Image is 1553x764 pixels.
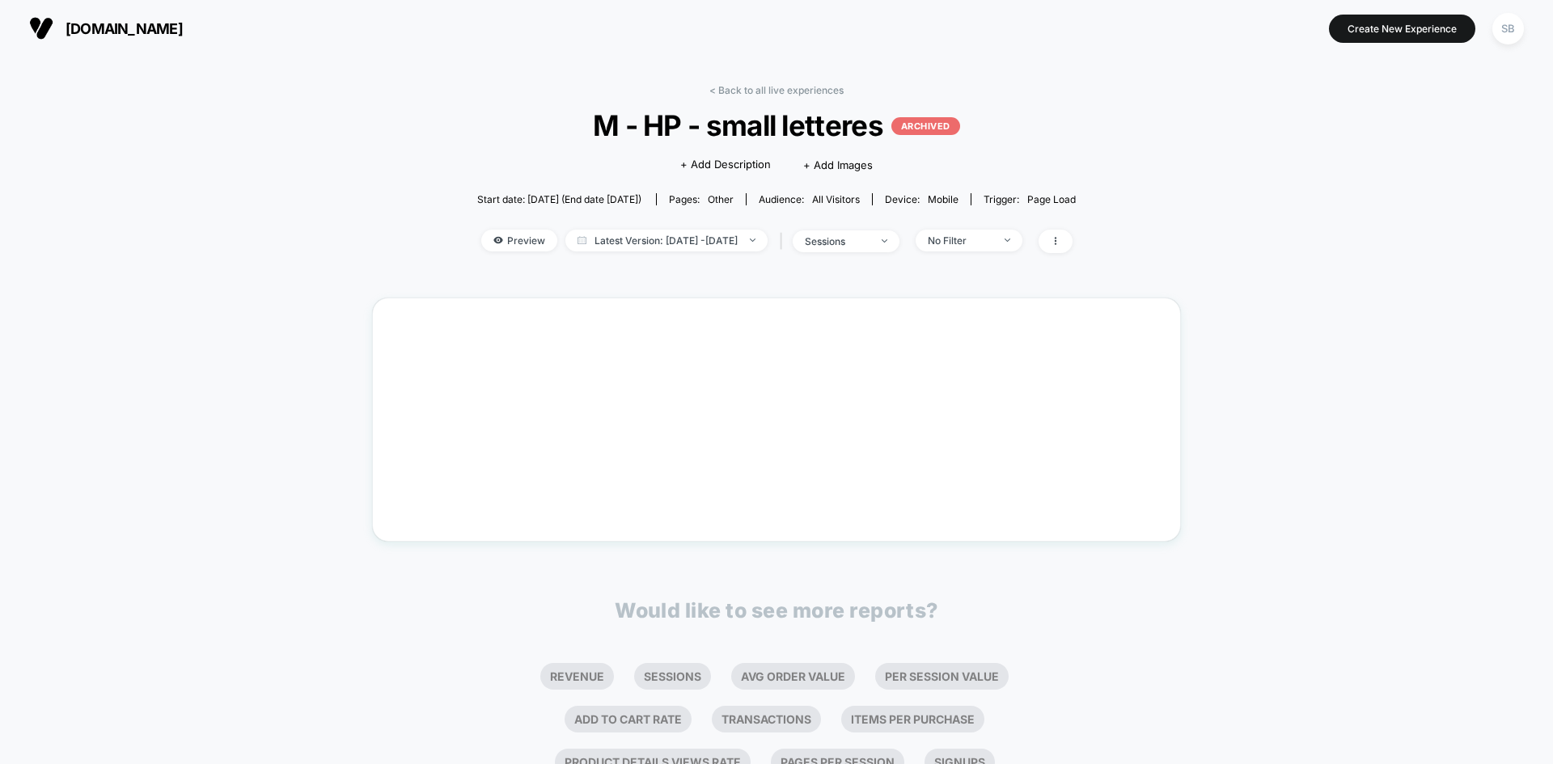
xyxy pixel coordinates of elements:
[708,193,734,205] span: other
[1329,15,1475,43] button: Create New Experience
[615,598,938,623] p: Would like to see more reports?
[841,706,984,732] li: Items Per Purchase
[872,193,971,205] span: Device:
[1487,12,1529,45] button: SB
[805,235,870,247] div: sessions
[507,108,1046,142] span: M - HP - small letteres
[578,236,586,244] img: calendar
[875,663,1009,690] li: Per Session Value
[24,15,188,41] button: [DOMAIN_NAME]
[477,193,641,205] span: Start date: [DATE] (End date [DATE])
[1027,193,1076,205] span: Page Load
[680,157,771,173] span: + Add Description
[776,230,793,253] span: |
[1005,238,1010,242] img: end
[928,193,958,205] span: mobile
[66,20,183,37] span: [DOMAIN_NAME]
[1492,13,1524,44] div: SB
[891,117,960,135] p: ARCHIVED
[481,230,557,251] span: Preview
[984,193,1076,205] div: Trigger:
[540,663,614,690] li: Revenue
[634,663,711,690] li: Sessions
[731,663,855,690] li: Avg Order Value
[669,193,734,205] div: Pages:
[565,706,692,732] li: Add To Cart Rate
[750,238,755,242] img: end
[803,158,873,171] span: + Add Images
[928,234,992,247] div: No Filter
[709,84,844,96] a: < Back to all live experiences
[812,193,860,205] span: All Visitors
[759,193,860,205] div: Audience:
[882,239,887,243] img: end
[29,16,53,40] img: Visually logo
[565,230,768,251] span: Latest Version: [DATE] - [DATE]
[712,706,821,732] li: Transactions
